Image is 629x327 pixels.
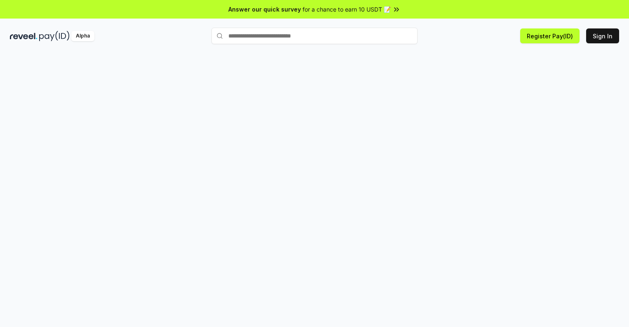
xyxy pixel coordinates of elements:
[71,31,94,41] div: Alpha
[520,28,580,43] button: Register Pay(ID)
[10,31,38,41] img: reveel_dark
[586,28,619,43] button: Sign In
[303,5,391,14] span: for a chance to earn 10 USDT 📝
[228,5,301,14] span: Answer our quick survey
[39,31,70,41] img: pay_id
